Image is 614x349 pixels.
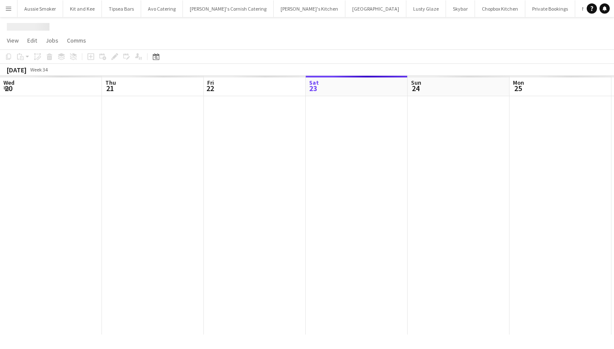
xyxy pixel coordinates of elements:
[411,79,421,86] span: Sun
[308,83,319,93] span: 23
[141,0,183,17] button: Avo Catering
[3,35,22,46] a: View
[7,37,19,44] span: View
[183,0,274,17] button: [PERSON_NAME]'s Cornish Catering
[7,66,26,74] div: [DATE]
[3,79,14,86] span: Wed
[525,0,575,17] button: Private Bookings
[345,0,406,17] button: [GEOGRAPHIC_DATA]
[104,83,116,93] span: 21
[102,0,141,17] button: Tipsea Bars
[27,37,37,44] span: Edit
[446,0,475,17] button: Skybar
[2,83,14,93] span: 20
[512,83,524,93] span: 25
[67,37,86,44] span: Comms
[410,83,421,93] span: 24
[24,35,41,46] a: Edit
[28,66,49,73] span: Week 34
[475,0,525,17] button: Chopbox Kitchen
[17,0,63,17] button: Aussie Smoker
[406,0,446,17] button: Lusty Glaze
[42,35,62,46] a: Jobs
[309,79,319,86] span: Sat
[206,83,214,93] span: 22
[105,79,116,86] span: Thu
[64,35,90,46] a: Comms
[513,79,524,86] span: Mon
[63,0,102,17] button: Kit and Kee
[46,37,58,44] span: Jobs
[207,79,214,86] span: Fri
[274,0,345,17] button: [PERSON_NAME]'s Kitchen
